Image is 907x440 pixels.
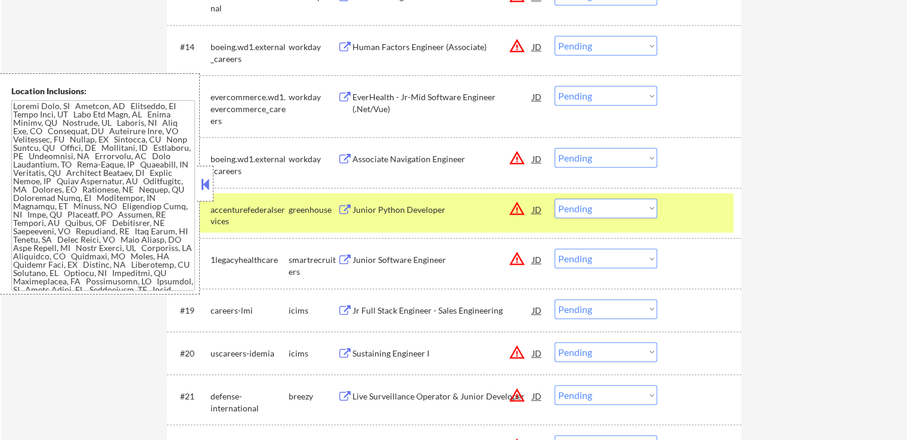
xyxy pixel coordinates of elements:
[352,153,533,165] div: Associate Navigation Engineer
[531,199,543,220] div: JD
[11,85,195,97] div: Location Inclusions:
[509,250,525,267] button: warning_amber
[509,344,525,361] button: warning_amber
[352,391,533,402] div: Live Surveillance Operator & Junior Developer
[289,91,338,103] div: workday
[531,86,543,107] div: JD
[289,204,338,216] div: greenhouse
[531,385,543,407] div: JD
[352,348,533,360] div: Sustaining Engineer I
[509,150,525,166] button: warning_amber
[352,204,533,216] div: Junior Python Developer
[180,305,201,317] div: #19
[211,41,289,64] div: boeing.wd1.external_careers
[531,249,543,270] div: JD
[509,38,525,54] button: warning_amber
[289,254,338,277] div: smartrecruiters
[509,200,525,217] button: warning_amber
[180,391,201,402] div: #21
[180,41,201,53] div: #14
[211,305,289,317] div: careers-lmi
[211,204,289,227] div: accenturefederalservices
[211,153,289,176] div: boeing.wd1.external_careers
[211,254,289,266] div: 1legacyhealthcare
[289,391,338,402] div: breezy
[531,299,543,321] div: JD
[352,305,533,317] div: Jr Full Stack Engineer - Sales Engineering
[509,387,525,404] button: warning_amber
[531,36,543,57] div: JD
[289,41,338,53] div: workday
[289,348,338,360] div: icims
[211,391,289,414] div: defense-international
[531,342,543,364] div: JD
[211,91,289,126] div: evercommerce.wd1.evercommerce_careers
[352,91,533,114] div: EverHealth - Jr-Mid Software Engineer (.Net/Vue)
[531,148,543,169] div: JD
[289,153,338,165] div: workday
[352,254,533,266] div: Junior Software Engineer
[211,348,289,360] div: uscareers-idemia
[180,348,201,360] div: #20
[352,41,533,53] div: Human Factors Engineer (Associate)
[289,305,338,317] div: icims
